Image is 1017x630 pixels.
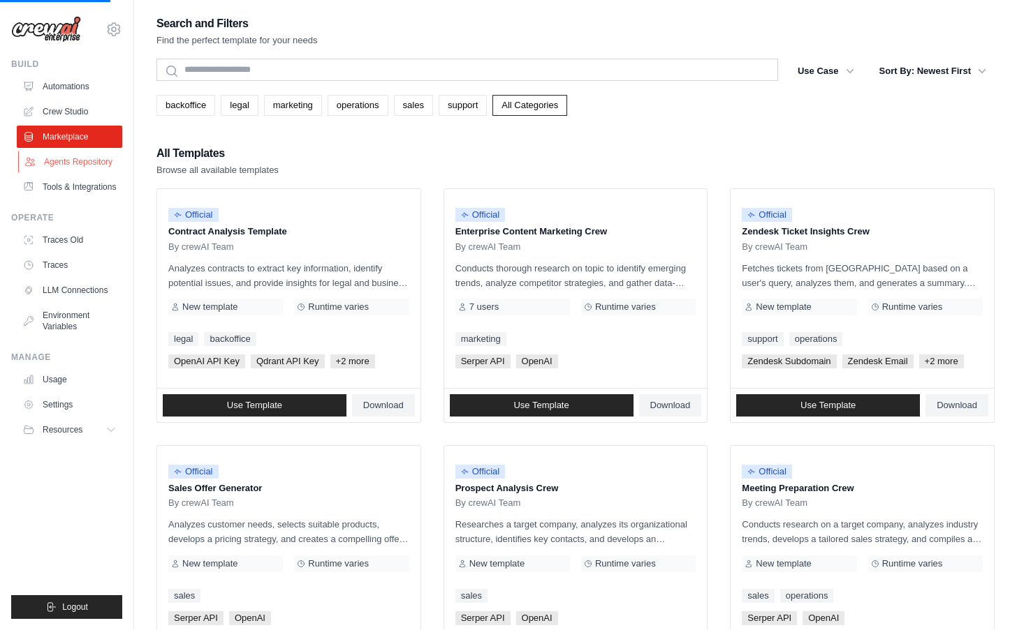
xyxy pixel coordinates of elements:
[394,95,433,116] a: sales
[168,208,219,222] span: Official
[455,332,506,346] a: marketing
[455,225,696,239] p: Enterprise Content Marketing Crew
[742,354,836,368] span: Zendesk Subdomain
[156,95,215,116] a: backoffice
[330,354,375,368] span: +2 more
[455,517,696,546] p: Researches a target company, analyzes its organizational structure, identifies key contacts, and ...
[455,589,488,603] a: sales
[43,424,82,435] span: Resources
[168,497,234,509] span: By crewAI Team
[168,589,200,603] a: sales
[17,254,122,276] a: Traces
[308,301,369,313] span: Runtime varies
[639,394,702,417] a: Download
[742,589,774,603] a: sales
[168,465,219,479] span: Official
[363,400,404,411] span: Download
[742,332,783,346] a: support
[17,100,122,123] a: Crew Studio
[803,611,844,625] span: OpenAI
[919,354,964,368] span: +2 more
[17,304,122,338] a: Environment Variables
[789,59,863,84] button: Use Case
[229,611,271,625] span: OpenAI
[925,394,988,417] a: Download
[264,95,322,116] a: marketing
[439,95,487,116] a: support
[227,400,282,411] span: Use Template
[17,229,122,251] a: Traces Old
[842,354,914,368] span: Zendesk Email
[17,368,122,391] a: Usage
[516,354,558,368] span: OpenAI
[62,601,88,613] span: Logout
[17,126,122,148] a: Marketplace
[742,208,792,222] span: Official
[871,59,995,84] button: Sort By: Newest First
[650,400,691,411] span: Download
[736,394,920,417] a: Use Template
[18,151,124,173] a: Agents Repository
[156,14,318,33] h2: Search and Filters
[469,558,525,569] span: New template
[742,261,983,290] p: Fetches tickets from [GEOGRAPHIC_DATA] based on a user's query, analyzes them, and generates a su...
[156,33,318,47] p: Find the perfect template for your needs
[168,517,409,546] p: Analyzes customer needs, selects suitable products, develops a pricing strategy, and creates a co...
[756,558,811,569] span: New template
[450,394,634,417] a: Use Template
[182,558,237,569] span: New template
[882,558,943,569] span: Runtime varies
[455,241,521,253] span: By crewAI Team
[11,595,122,619] button: Logout
[455,465,506,479] span: Official
[516,611,558,625] span: OpenAI
[163,394,346,417] a: Use Template
[168,354,245,368] span: OpenAI API Key
[756,301,811,313] span: New template
[595,558,656,569] span: Runtime varies
[742,241,807,253] span: By crewAI Team
[156,163,279,177] p: Browse all available templates
[168,261,409,290] p: Analyzes contracts to extract key information, identify potential issues, and provide insights fo...
[352,394,415,417] a: Download
[780,589,834,603] a: operations
[742,517,983,546] p: Conducts research on a target company, analyzes industry trends, develops a tailored sales strate...
[800,400,856,411] span: Use Template
[251,354,325,368] span: Qdrant API Key
[455,208,506,222] span: Official
[492,95,567,116] a: All Categories
[882,301,943,313] span: Runtime varies
[595,301,656,313] span: Runtime varies
[742,465,792,479] span: Official
[182,301,237,313] span: New template
[156,144,279,163] h2: All Templates
[742,497,807,509] span: By crewAI Team
[17,75,122,98] a: Automations
[168,611,224,625] span: Serper API
[937,400,977,411] span: Download
[221,95,258,116] a: legal
[308,558,369,569] span: Runtime varies
[455,497,521,509] span: By crewAI Team
[204,332,256,346] a: backoffice
[742,481,983,495] p: Meeting Preparation Crew
[168,241,234,253] span: By crewAI Team
[168,332,198,346] a: legal
[513,400,569,411] span: Use Template
[11,59,122,70] div: Build
[469,301,499,313] span: 7 users
[455,481,696,495] p: Prospect Analysis Crew
[742,611,797,625] span: Serper API
[11,212,122,223] div: Operate
[789,332,843,346] a: operations
[455,611,511,625] span: Serper API
[742,225,983,239] p: Zendesk Ticket Insights Crew
[455,261,696,290] p: Conducts thorough research on topic to identify emerging trends, analyze competitor strategies, a...
[168,225,409,239] p: Contract Analysis Template
[455,354,511,368] span: Serper API
[168,481,409,495] p: Sales Offer Generator
[17,176,122,198] a: Tools & Integrations
[17,279,122,301] a: LLM Connections
[17,393,122,416] a: Settings
[11,16,81,43] img: Logo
